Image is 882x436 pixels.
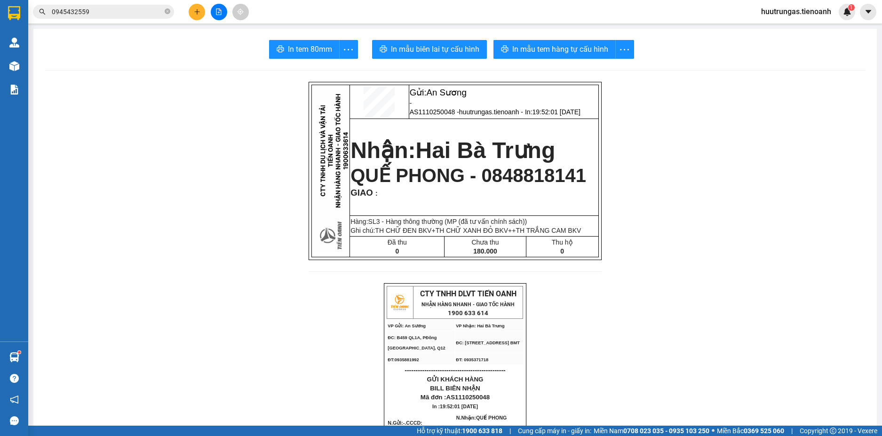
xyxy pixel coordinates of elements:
span: CCCD: [406,420,423,426]
span: AS1110250048 - [410,108,580,116]
span: plus [194,8,200,15]
sup: 1 [848,4,855,11]
strong: 1900 633 614 [448,309,488,317]
span: TH CHỮ ĐEN BKV+TH CHỮ XANH ĐỎ BKV++TH TRẮNG CAM BKV [375,227,581,234]
button: aim [232,4,249,20]
span: message [10,416,19,425]
span: 0 [560,247,564,255]
span: ĐT: 0935371718 [456,357,488,362]
span: 19:52:01 [DATE] [440,404,478,409]
span: AS1110250048 [446,394,490,401]
img: icon-new-feature [843,8,851,16]
span: Hai Bà Trưng [415,138,555,163]
span: | [791,426,793,436]
span: Hàng:SL [350,218,527,225]
span: close-circle [165,8,170,16]
span: Gửi: [410,87,467,97]
span: Cung cấp máy in - giấy in: [518,426,591,436]
span: In mẫu tem hàng tự cấu hình [512,43,608,55]
button: printerIn tem 80mm [269,40,340,59]
button: plus [189,4,205,20]
input: Tìm tên, số ĐT hoặc mã đơn [52,7,163,17]
span: file-add [215,8,222,15]
span: printer [277,45,284,54]
span: close-circle [165,8,170,14]
span: CTY TNHH DLVT TIẾN OANH [420,289,516,298]
button: caret-down [860,4,876,20]
span: VP Gửi: An Sương [388,324,426,328]
span: - [403,420,424,426]
span: search [39,8,46,15]
span: ---------------------------------------------- [405,366,505,374]
span: notification [10,395,19,404]
span: QUẾ PHONG - [456,415,507,431]
span: GIAO [350,188,373,198]
button: more [339,40,358,59]
strong: Nhận: [350,138,555,163]
img: solution-icon [9,85,19,95]
span: In mẫu biên lai tự cấu hình [391,43,479,55]
span: ĐC: [STREET_ADDRESS] BMT [456,341,520,345]
span: more [616,44,634,55]
img: logo-vxr [8,6,20,20]
span: ĐT:0935881992 [388,357,419,362]
span: In tem 80mm [288,43,332,55]
button: printerIn mẫu biên lai tự cấu hình [372,40,487,59]
span: - [410,99,412,107]
span: Miền Bắc [717,426,784,436]
span: : [373,190,378,197]
span: 0 [395,247,399,255]
img: warehouse-icon [9,352,19,362]
span: BILL BIÊN NHẬN [430,385,480,392]
span: more [340,44,358,55]
img: warehouse-icon [9,61,19,71]
strong: 0369 525 060 [744,427,784,435]
span: . [405,420,423,426]
span: copyright [830,428,836,434]
span: Mã đơn : [421,394,490,401]
span: 3 - Hàng thông thường (MP (đã tư vấn chính sách)) [376,218,527,225]
span: caret-down [864,8,873,16]
span: Chưa thu [471,238,499,246]
span: Thu hộ [552,238,573,246]
span: printer [501,45,509,54]
button: more [615,40,634,59]
strong: 0708 023 035 - 0935 103 250 [623,427,709,435]
span: printer [380,45,387,54]
span: question-circle [10,374,19,383]
span: QUẾ PHONG - 0848818141 [350,165,586,186]
img: logo [388,291,411,314]
span: Miền Nam [594,426,709,436]
button: printerIn mẫu tem hàng tự cấu hình [493,40,616,59]
span: In : [432,404,478,409]
span: Ghi chú: [350,227,581,234]
span: aim [237,8,244,15]
span: VP Nhận: Hai Bà Trưng [456,324,504,328]
span: huutrungas.tienoanh [754,6,839,17]
span: | [509,426,511,436]
strong: 1900 633 818 [462,427,502,435]
img: warehouse-icon [9,38,19,48]
span: GỬI KHÁCH HÀNG [427,376,484,383]
span: 0848818141. CCCD : [458,425,506,431]
span: huutrungas.tienoanh - In: [459,108,580,116]
span: N.Gửi: [388,420,423,426]
span: N.Nhận: [456,415,507,431]
button: file-add [211,4,227,20]
sup: 1 [18,351,21,354]
span: An Sương [427,87,467,97]
span: Hỗ trợ kỹ thuật: [417,426,502,436]
span: Đã thu [388,238,407,246]
span: 180.000 [473,247,497,255]
span: 1 [850,4,853,11]
span: ĐC: B459 QL1A, PĐông [GEOGRAPHIC_DATA], Q12 [388,335,445,350]
span: ⚪️ [712,429,715,433]
span: 19:52:01 [DATE] [532,108,580,116]
strong: NHẬN HÀNG NHANH - GIAO TỐC HÀNH [421,301,515,308]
